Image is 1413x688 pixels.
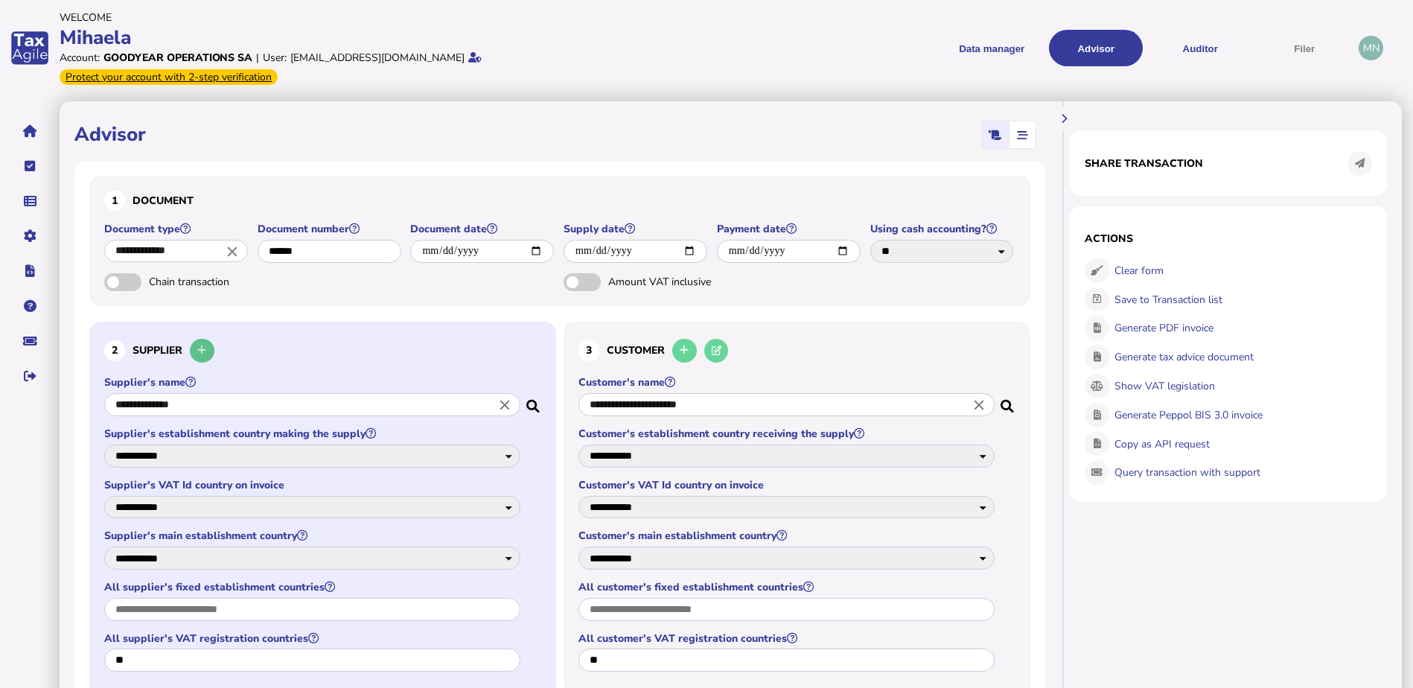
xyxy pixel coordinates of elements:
button: Hide [1052,106,1077,130]
h3: Supplier [104,337,541,366]
i: Search for a dummy seller [526,395,541,407]
button: Raise a support ticket [14,325,45,357]
span: Amount VAT inclusive [608,275,765,289]
button: Edit selected customer in the database [704,339,729,363]
label: Supplier's main establishment country [104,529,523,543]
div: Goodyear Operations SA [103,51,252,65]
div: 1 [104,191,125,211]
button: Shows a dropdown of VAT Advisor options [1049,30,1143,66]
i: Close [497,397,513,413]
menu: navigate products [709,30,1352,66]
i: Email verified [468,52,482,63]
button: Add a new supplier to the database [190,339,214,363]
div: [EMAIL_ADDRESS][DOMAIN_NAME] [290,51,465,65]
i: Search for a dummy customer [1001,395,1015,407]
h1: Advisor [74,121,146,147]
i: Data manager [24,201,36,202]
button: Shows a dropdown of Data manager options [945,30,1039,66]
button: Home [14,115,45,147]
h3: Customer [578,337,1015,366]
div: Account: [60,51,100,65]
h1: Actions [1085,232,1372,246]
label: Supplier's VAT Id country on invoice [104,478,523,492]
label: Customer's VAT Id country on invoice [578,478,997,492]
label: Document type [104,222,250,236]
label: All customer's VAT registration countries [578,631,997,646]
mat-button-toggle: Stepper view [1009,121,1036,148]
div: Profile settings [1359,36,1383,60]
i: Close [224,243,240,259]
i: Close [971,397,987,413]
label: Document date [410,222,556,236]
mat-button-toggle: Classic scrolling page view [982,121,1009,148]
div: 2 [104,340,125,361]
button: Share transaction [1347,151,1372,176]
button: Sign out [14,360,45,392]
label: All supplier's VAT registration countries [104,631,523,646]
button: Tasks [14,150,45,182]
div: Welcome [60,10,702,25]
button: Data manager [14,185,45,217]
label: Supply date [564,222,709,236]
div: 3 [578,340,599,361]
app-field: Select a document type [104,222,250,273]
h1: Share transaction [1085,156,1203,171]
div: | [256,51,259,65]
button: Developer hub links [14,255,45,287]
button: Help pages [14,290,45,322]
label: All customer's fixed establishment countries [578,580,997,594]
div: Mihaela [60,25,702,51]
button: Manage settings [14,220,45,252]
button: Auditor [1153,30,1247,66]
label: Payment date [717,222,863,236]
label: Supplier's establishment country making the supply [104,427,523,441]
label: Customer's main establishment country [578,529,997,543]
label: All supplier's fixed establishment countries [104,580,523,594]
label: Customer's establishment country receiving the supply [578,427,997,441]
label: Customer's name [578,375,997,389]
label: Using cash accounting? [870,222,1016,236]
button: Filer [1257,30,1351,66]
h3: Document [104,191,1015,211]
label: Document number [258,222,404,236]
div: User: [263,51,287,65]
label: Supplier's name [104,375,523,389]
button: Add a new customer to the database [672,339,697,363]
div: From Oct 1, 2025, 2-step verification will be required to login. Set it up now... [60,69,278,85]
span: Chain transaction [149,275,305,289]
